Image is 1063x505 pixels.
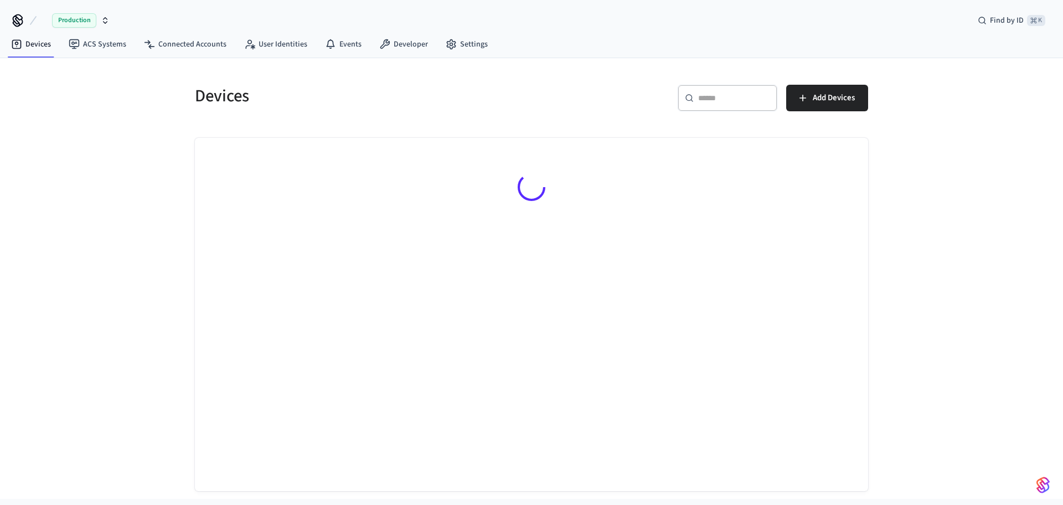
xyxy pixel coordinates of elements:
[316,34,370,54] a: Events
[135,34,235,54] a: Connected Accounts
[813,91,855,105] span: Add Devices
[60,34,135,54] a: ACS Systems
[1036,476,1050,494] img: SeamLogoGradient.69752ec5.svg
[195,85,525,107] h5: Devices
[370,34,437,54] a: Developer
[786,85,868,111] button: Add Devices
[2,34,60,54] a: Devices
[437,34,497,54] a: Settings
[52,13,96,28] span: Production
[969,11,1054,30] div: Find by ID⌘ K
[990,15,1024,26] span: Find by ID
[1027,15,1045,26] span: ⌘ K
[235,34,316,54] a: User Identities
